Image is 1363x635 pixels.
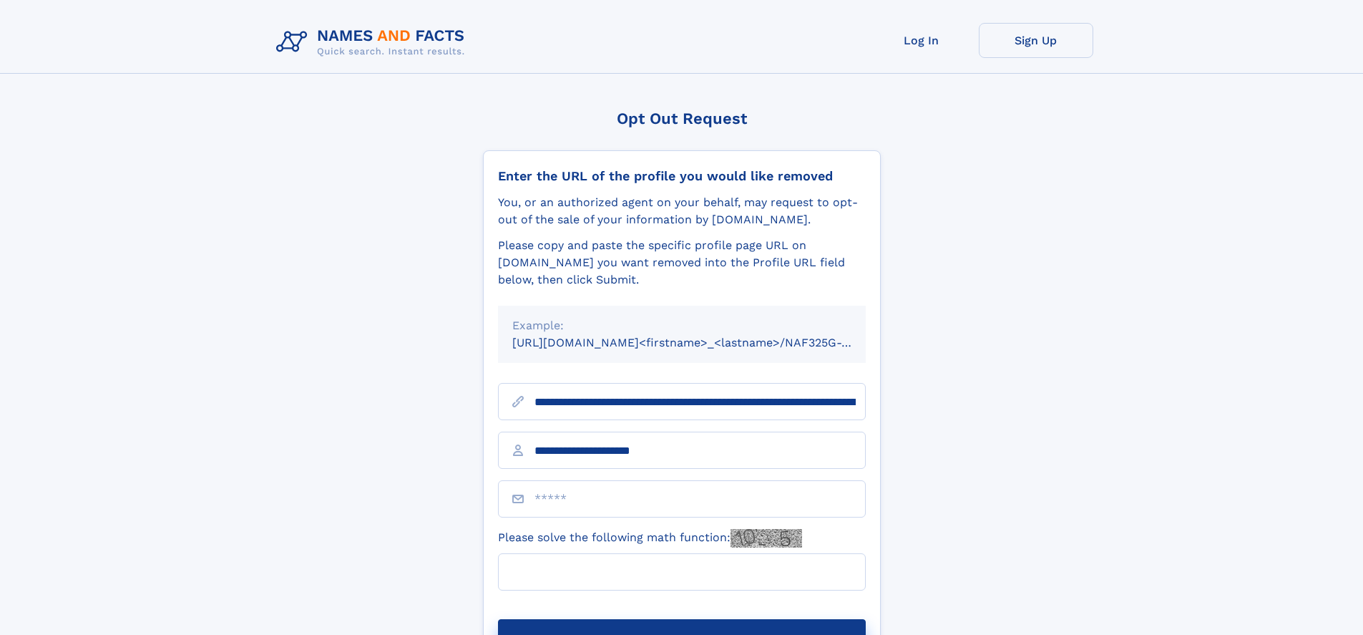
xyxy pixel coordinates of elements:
[498,237,866,289] div: Please copy and paste the specific profile page URL on [DOMAIN_NAME] you want removed into the Pr...
[498,168,866,184] div: Enter the URL of the profile you would like removed
[512,336,893,349] small: [URL][DOMAIN_NAME]<firstname>_<lastname>/NAF325G-xxxxxxxx
[512,317,851,334] div: Example:
[979,23,1093,58] a: Sign Up
[498,194,866,228] div: You, or an authorized agent on your behalf, may request to opt-out of the sale of your informatio...
[483,110,881,127] div: Opt Out Request
[864,23,979,58] a: Log In
[270,23,477,62] img: Logo Names and Facts
[498,529,802,548] label: Please solve the following math function:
